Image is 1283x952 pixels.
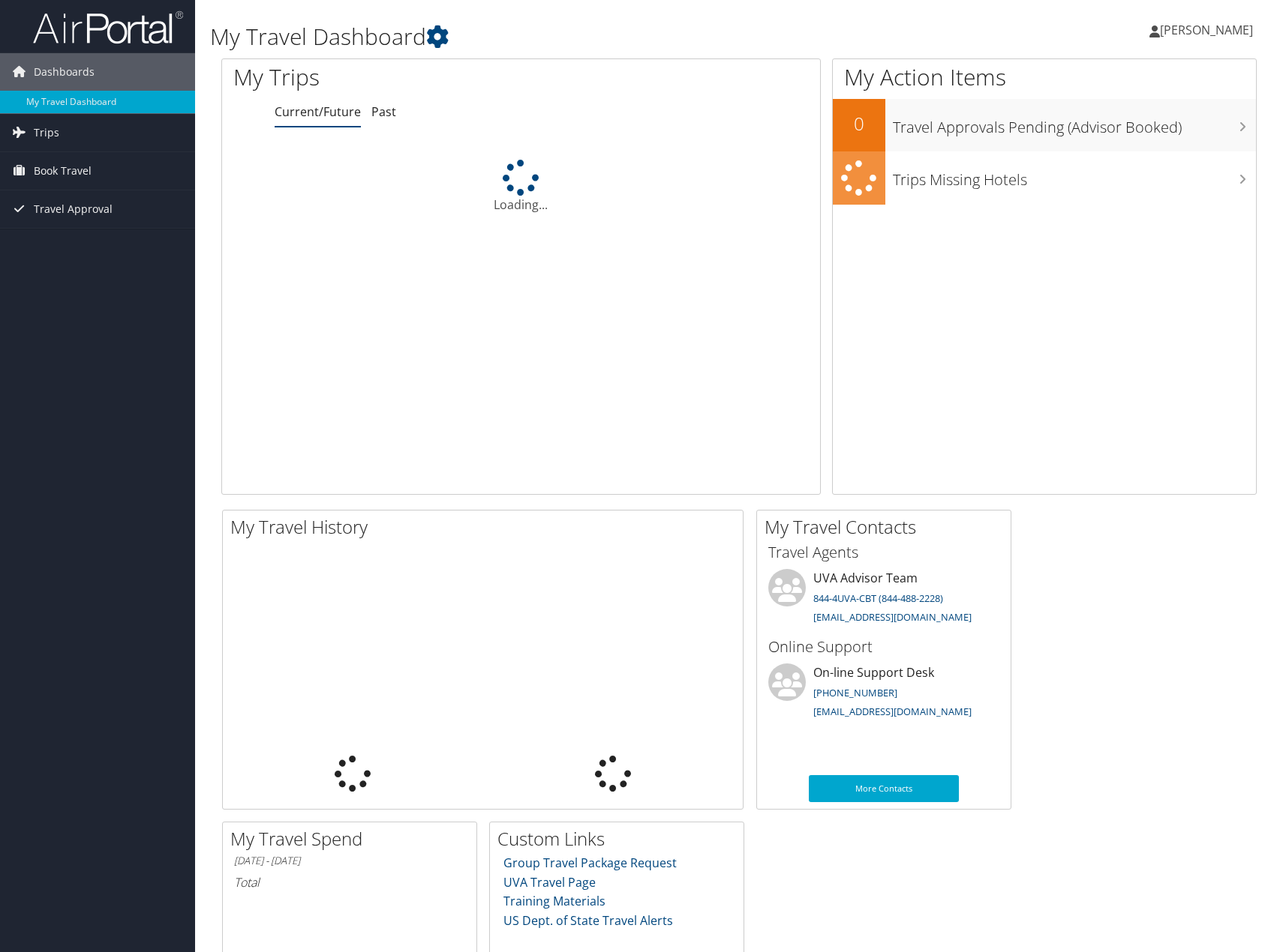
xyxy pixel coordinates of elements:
span: Dashboards [34,53,95,91]
span: Book Travel [34,152,92,190]
h6: Total [234,874,465,891]
img: airportal-logo.png [33,10,183,45]
a: [EMAIL_ADDRESS][DOMAIN_NAME] [813,610,972,624]
h2: Custom Links [497,826,744,852]
h3: Travel Approvals Pending (Advisor Booked) [893,109,1256,138]
a: UVA Travel Page [503,874,596,891]
h1: My Action Items [833,61,1256,93]
a: Current/Future [275,103,361,120]
a: [PERSON_NAME] [1149,7,1268,52]
h1: My Trips [233,61,560,93]
h3: Online Support [768,636,999,657]
div: Loading... [222,160,820,214]
span: [PERSON_NAME] [1160,22,1253,38]
a: US Dept. of State Travel Alerts [503,912,673,929]
a: 0Travel Approvals Pending (Advisor Booked) [833,99,1256,151]
li: On-line Support Desk [761,663,1007,725]
h6: [DATE] - [DATE] [234,854,465,868]
h2: My Travel Contacts [765,514,1011,540]
a: Training Materials [503,893,605,909]
h2: 0 [833,111,885,136]
h2: My Travel History [230,514,743,540]
a: More Contacts [809,775,959,802]
a: [EMAIL_ADDRESS][DOMAIN_NAME] [813,705,972,718]
h3: Trips Missing Hotels [893,162,1256,190]
span: Trips [34,114,59,151]
a: [PHONE_NUMBER] [813,686,897,699]
h3: Travel Agents [768,542,999,563]
a: Past [371,103,396,120]
a: 844-4UVA-CBT (844-488-2228) [813,591,943,605]
a: Group Travel Package Request [503,855,677,871]
li: UVA Advisor Team [761,569,1007,630]
span: Travel Approval [34,190,113,228]
h1: My Travel Dashboard [210,21,915,52]
a: Trips Missing Hotels [833,151,1256,205]
h2: My Travel Spend [230,826,476,852]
